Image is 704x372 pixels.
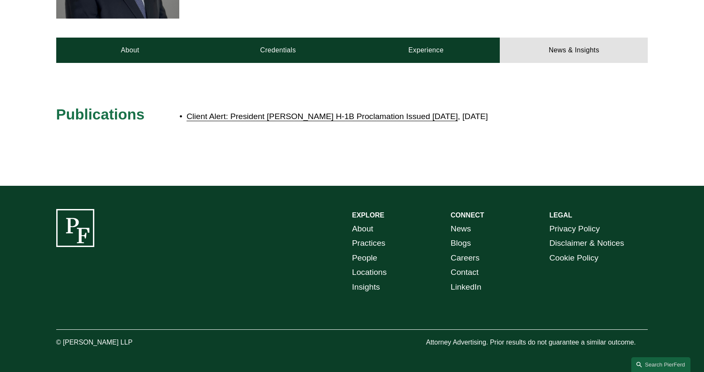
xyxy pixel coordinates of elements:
strong: CONNECT [451,212,484,219]
a: Disclaimer & Notices [549,236,624,251]
a: Practices [352,236,386,251]
span: Publications [56,106,145,122]
a: About [56,38,204,63]
a: LinkedIn [451,280,482,295]
a: Client Alert: President [PERSON_NAME] H-1B Proclamation Issued [DATE] [186,112,458,121]
a: Insights [352,280,380,295]
a: Blogs [451,236,471,251]
strong: EXPLORE [352,212,384,219]
a: News [451,222,471,236]
a: About [352,222,373,236]
a: Search this site [631,357,690,372]
a: News & Insights [500,38,648,63]
p: , [DATE] [186,109,574,124]
strong: LEGAL [549,212,572,219]
a: Experience [352,38,500,63]
a: People [352,251,378,266]
a: Cookie Policy [549,251,598,266]
a: Locations [352,265,387,280]
p: © [PERSON_NAME] LLP [56,337,180,349]
a: Credentials [204,38,352,63]
a: Contact [451,265,479,280]
a: Privacy Policy [549,222,600,236]
a: Careers [451,251,479,266]
p: Attorney Advertising. Prior results do not guarantee a similar outcome. [426,337,648,349]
